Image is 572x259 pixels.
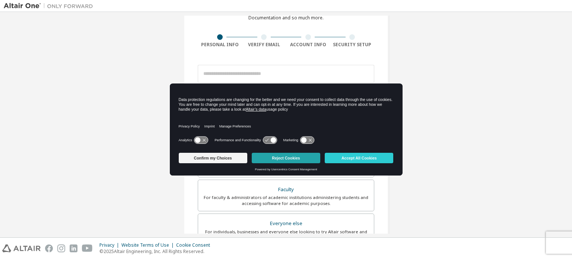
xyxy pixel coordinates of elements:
div: Security Setup [330,42,375,48]
div: Faculty [203,184,369,195]
div: Website Terms of Use [121,242,176,248]
img: facebook.svg [45,244,53,252]
div: Account Info [286,42,330,48]
div: Privacy [99,242,121,248]
div: Cookie Consent [176,242,214,248]
div: Personal Info [198,42,242,48]
img: Altair One [4,2,97,10]
div: Everyone else [203,218,369,229]
img: linkedin.svg [70,244,77,252]
div: Verify Email [242,42,286,48]
img: instagram.svg [57,244,65,252]
div: For individuals, businesses and everyone else looking to try Altair software and explore our prod... [203,229,369,241]
div: For faculty & administrators of academic institutions administering students and accessing softwa... [203,195,369,206]
img: youtube.svg [82,244,93,252]
img: altair_logo.svg [2,244,41,252]
p: © 2025 Altair Engineering, Inc. All Rights Reserved. [99,248,214,255]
